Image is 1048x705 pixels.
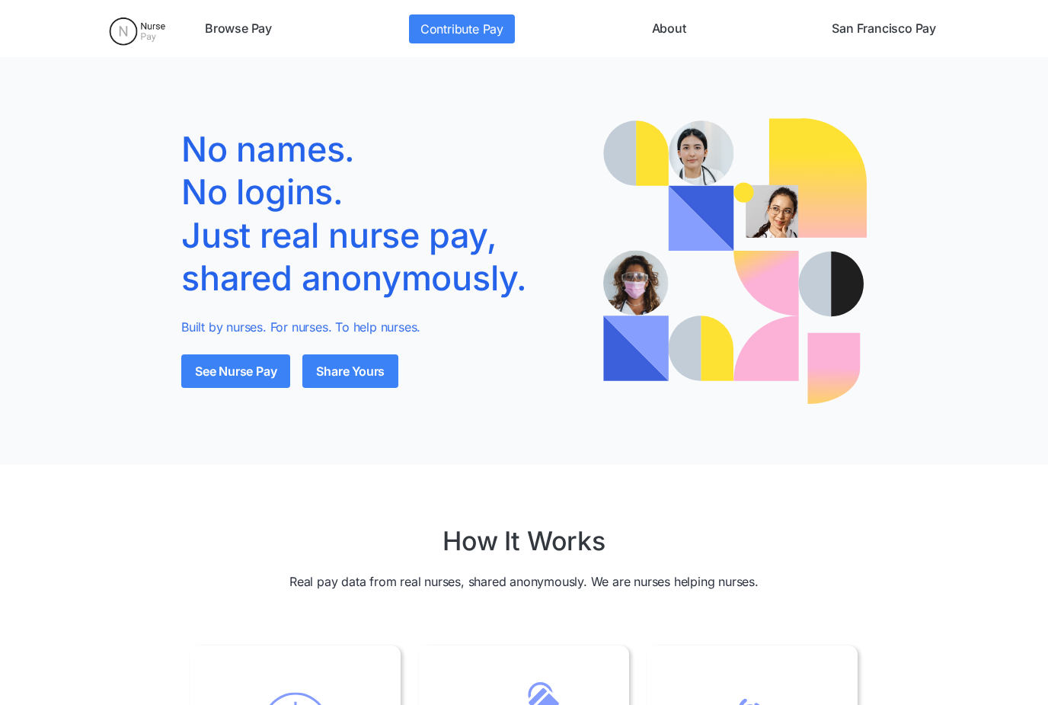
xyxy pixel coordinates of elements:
a: San Francisco Pay [826,14,942,43]
a: Contribute Pay [409,14,515,43]
h2: How It Works [443,526,605,557]
p: Built by nurses. For nurses. To help nurses. [181,318,580,336]
p: Real pay data from real nurses, shared anonymously. We are nurses helping nurses. [289,572,759,591]
a: See Nurse Pay [181,354,290,388]
h1: No names. No logins. Just real nurse pay, shared anonymously. [181,128,580,300]
a: About [646,14,692,43]
a: Share Yours [302,354,398,388]
img: Illustration of a nurse with speech bubbles showing real pay quotes [603,118,867,404]
a: Browse Pay [199,14,278,43]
